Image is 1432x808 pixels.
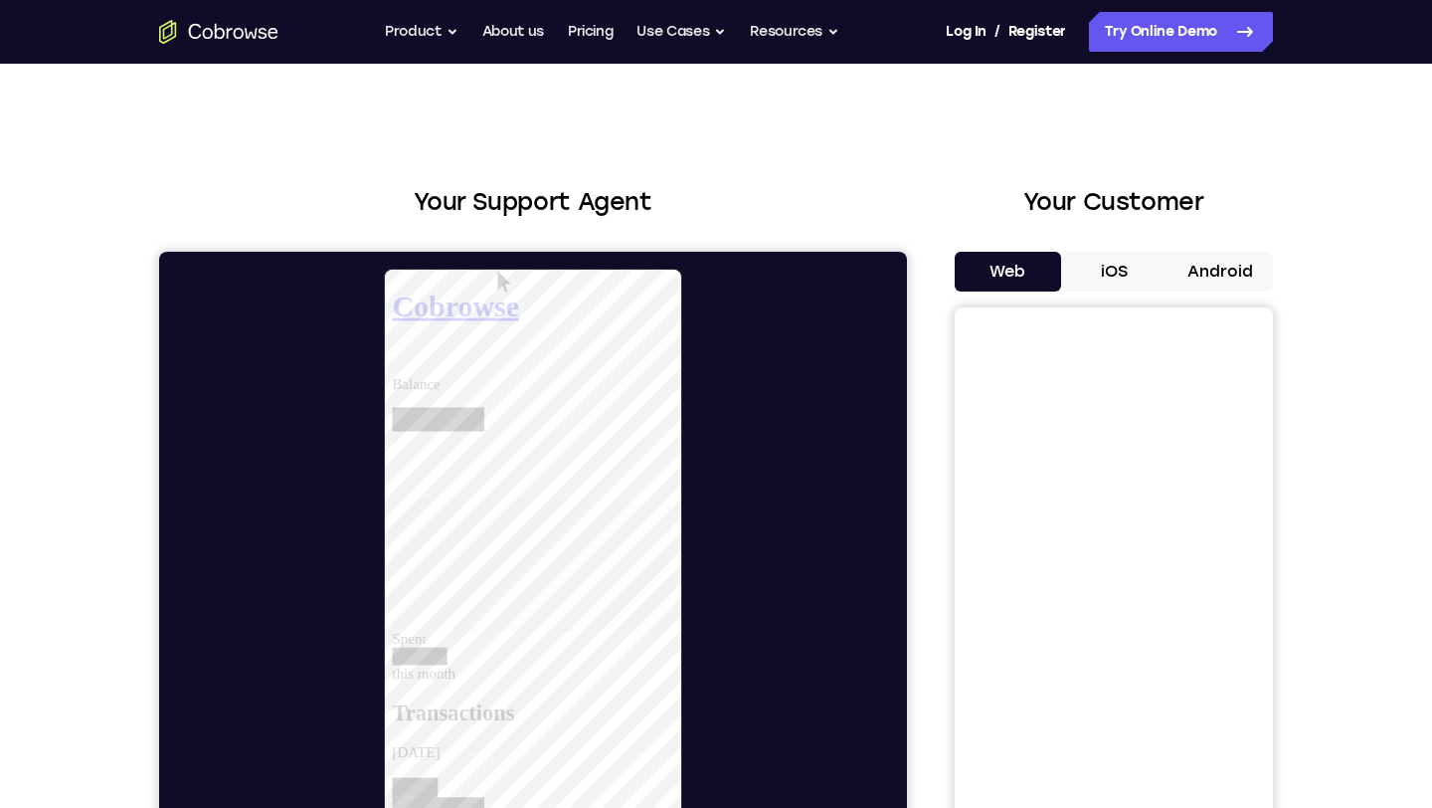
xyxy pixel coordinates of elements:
button: Resources [750,12,839,52]
button: Web [955,252,1061,292]
a: Try Online Demo [1089,12,1273,52]
h2: Your Customer [955,184,1273,220]
button: Annotations color [259,607,302,651]
button: Drawing tools menu [334,607,366,651]
button: iOS [1061,252,1167,292]
button: Use Cases [636,12,726,52]
button: Disappearing ink [296,607,340,651]
a: Go to the home page [159,20,278,44]
span: / [994,20,1000,44]
button: Remote control [374,607,418,651]
button: End session [477,607,541,651]
a: Popout [652,609,692,649]
button: Product [385,12,458,52]
a: Pricing [568,12,614,52]
button: Laser pointer [207,607,251,651]
a: Register [1008,12,1066,52]
h2: Your Support Agent [159,184,907,220]
a: About us [482,12,544,52]
a: Log In [946,12,985,52]
button: Android [1166,252,1273,292]
button: Full device [426,607,469,651]
button: Device info [692,609,732,649]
